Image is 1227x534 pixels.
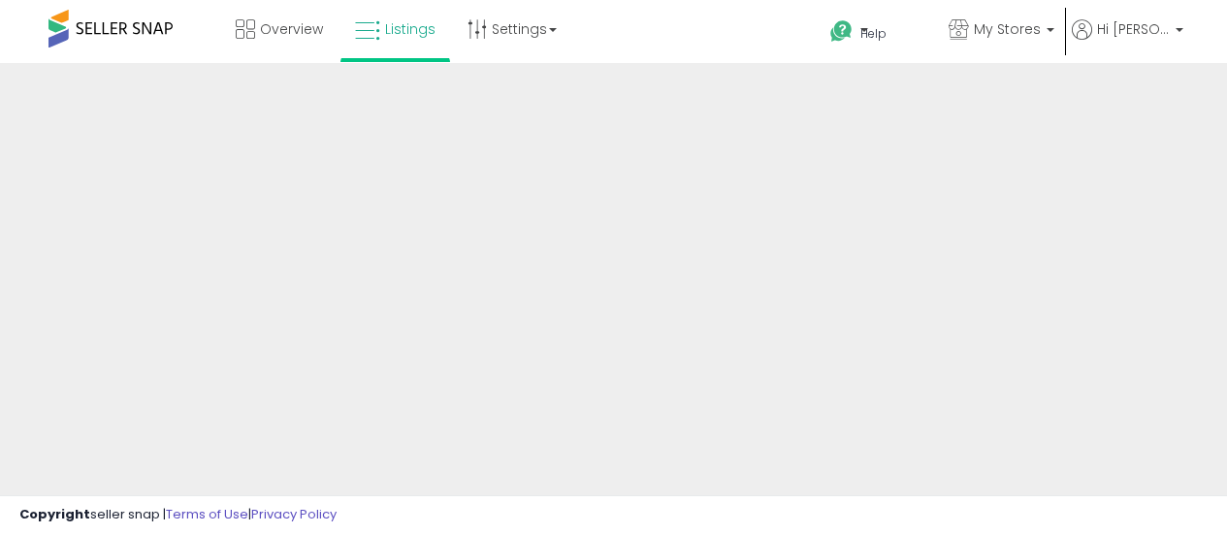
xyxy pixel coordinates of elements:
[19,506,337,524] div: seller snap | |
[19,505,90,523] strong: Copyright
[1097,19,1170,39] span: Hi [PERSON_NAME]
[860,25,887,42] span: Help
[385,19,436,39] span: Listings
[829,19,854,44] i: Get Help
[815,5,931,63] a: Help
[251,505,337,523] a: Privacy Policy
[1072,19,1183,63] a: Hi [PERSON_NAME]
[260,19,323,39] span: Overview
[974,19,1041,39] span: My Stores
[166,505,248,523] a: Terms of Use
